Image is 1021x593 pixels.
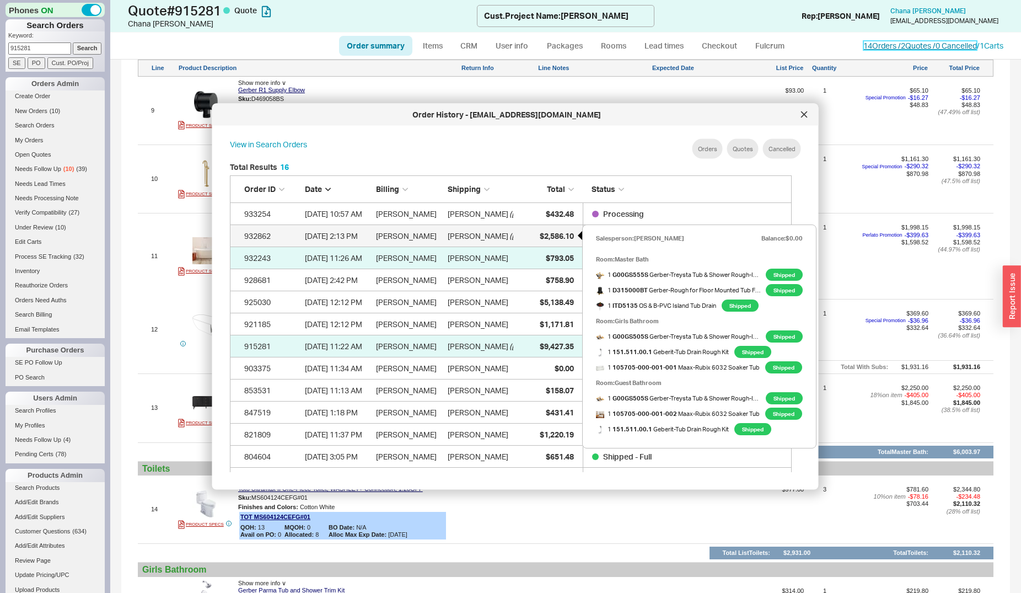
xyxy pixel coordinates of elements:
button: Orders [692,139,723,159]
div: 5/6/25 11:22 AM [305,335,370,357]
span: ( 78 ) [56,451,67,457]
div: Order ID [244,184,299,195]
a: CRM [453,36,485,56]
span: $5,138.49 [539,297,573,306]
b: 151.511.00.1 [612,348,652,356]
span: Shipping [447,184,480,194]
div: Total With Subs: [841,364,888,371]
div: [PERSON_NAME] [376,225,442,247]
div: Toilets [142,463,989,474]
span: ( 634 ) [72,528,87,535]
span: Verify Compatibility [15,209,67,216]
span: 1 Gerber - Rough for Floor Mounted Tub Filler [596,282,760,298]
a: 1 151.511.00.1 Geberit-Tub Drain Rough Kit [596,344,729,360]
span: Shipped [734,346,771,358]
div: Purchase Orders [6,344,105,357]
div: Line Notes [538,65,650,72]
div: Orders Admin [6,77,105,90]
div: Phones [6,3,105,17]
a: PRODUCT SPECS [178,520,224,529]
div: 1 [823,156,826,210]
div: Room: Girls Bathroom [596,313,803,329]
a: 1 105705-000-001-001 Maax-Rubix 6032 Soaker Tub [596,360,760,375]
div: [PERSON_NAME] [376,357,442,379]
h1: Quote # 915281 [128,3,477,18]
a: 933254[DATE] 10:57 AM[PERSON_NAME][PERSON_NAME]([PERSON_NAME])$432.48Processing [230,203,792,225]
span: $9,427.35 [539,341,573,350]
div: List Price [748,65,803,72]
span: Special Promotion [866,95,906,101]
a: Needs Follow Up(10)(39) [6,163,105,175]
a: 1 ITD5135 OS & B-PVC Island Tub Drain [596,298,716,313]
span: $758.90 [545,275,573,284]
a: 932243[DATE] 11:26 AM[PERSON_NAME][PERSON_NAME]$793.05Quote [230,247,792,269]
div: 8/7/25 2:13 PM [305,225,370,247]
span: $1,998.15 [901,224,928,231]
span: $65.10 [961,87,980,94]
span: Shipped [766,269,803,281]
div: Total Price [930,65,980,72]
button: Quotes [727,139,759,159]
a: Needs Follow Up(4) [6,434,105,446]
div: 8/5/25 11:26 AM [305,247,370,269]
a: 921185[DATE] 12:12 PM[PERSON_NAME][PERSON_NAME]$1,171.81Shipped - Full [230,313,792,335]
span: $48.83 [910,101,928,108]
a: Reauthorize Orders [6,280,105,291]
span: Billing [376,184,399,194]
a: Process SE Tracking(32) [6,251,105,263]
div: [PERSON_NAME] [447,357,508,379]
div: [PERSON_NAME] [447,202,508,225]
div: [PERSON_NAME] [447,335,508,357]
a: 903375[DATE] 11:34 AM[PERSON_NAME][PERSON_NAME]$0.00Shipped - Full [230,357,792,380]
span: - $36.96 [908,317,928,324]
span: - $16.27 [908,94,928,101]
div: Status [582,184,785,195]
a: Needs Lead Times [6,178,105,190]
a: 758910[DATE] 3:01 PM[PERSON_NAME][PERSON_NAME]$1,013.15Shipped - Full [230,468,792,490]
span: $793.05 [545,253,573,262]
div: [PERSON_NAME] [376,269,442,291]
div: Order History - [EMAIL_ADDRESS][DOMAIN_NAME] [218,109,796,120]
b: D315000BT [612,286,648,294]
img: turncontrol-rough-in-glued-pvc_drkfad [596,349,604,357]
button: Cancelled [763,139,801,159]
a: 847519[DATE] 1:18 PM[PERSON_NAME][PERSON_NAME]$431.41Shipped - Full [230,402,792,424]
div: 928681 [244,269,299,291]
div: 1 [823,310,826,357]
span: ( [PERSON_NAME] ) [509,335,574,357]
span: Process SE Tracking [15,253,71,260]
span: $1,598.52 [901,239,928,245]
a: Review Page [6,555,105,567]
span: Chana [PERSON_NAME] [890,7,966,15]
span: - $290.32 [956,163,980,170]
div: Users Admin [6,392,105,405]
div: Product Description [179,65,459,72]
a: Under Review(10) [6,222,105,233]
a: Create Order [6,90,105,102]
a: 1 G00GS555S Gerber-Treysta Tub & Shower Rough-In Valve with Diverter- Vertical Inputs with Servic... [596,267,760,282]
a: View in Search Orders [230,139,307,159]
span: ( [PERSON_NAME] ) [509,202,574,225]
div: [PERSON_NAME] [376,467,442,489]
a: Search Profiles [6,405,105,416]
div: Shipping [447,184,513,195]
div: 853531 [244,379,299,401]
div: Cust. Project Name : [PERSON_NAME] [484,10,628,22]
div: [PERSON_NAME] [376,401,442,423]
a: Items [415,36,450,56]
a: Orders Need Auths [6,295,105,306]
div: Salesperson: [PERSON_NAME] [596,231,684,246]
a: Email Templates [6,324,105,335]
div: [PERSON_NAME] [376,291,442,313]
a: Packages [539,36,590,56]
a: /1Carts [977,41,1003,50]
a: 915281[DATE] 11:22 AM[PERSON_NAME][PERSON_NAME]([PERSON_NAME])$9,427.35Quote [230,335,792,357]
a: Edit Carts [6,236,105,248]
div: 8/11/25 10:57 AM [305,202,370,225]
a: Open Quotes [6,149,105,161]
span: ( 10 ) [55,224,66,231]
div: ( 47.5 % off list) [931,178,980,185]
div: 12/31/24 1:18 PM [305,401,370,423]
span: $0.00 [554,363,573,372]
a: 853531[DATE] 11:13 AM[PERSON_NAME][PERSON_NAME]$158.07Shipped - Full [230,380,792,402]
